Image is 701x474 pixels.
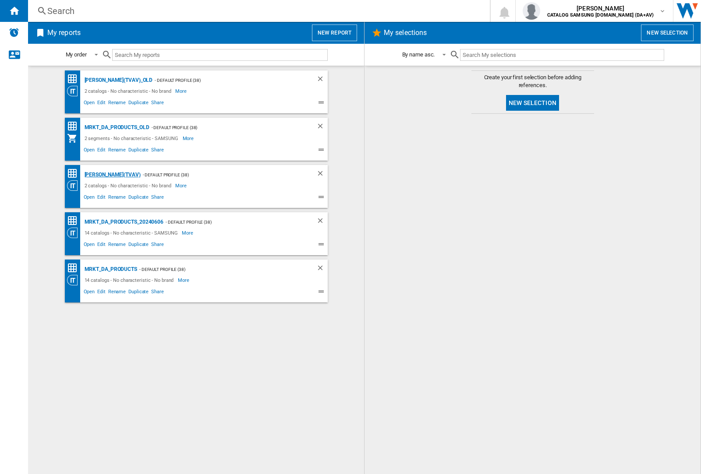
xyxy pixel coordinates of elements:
[107,193,127,204] span: Rename
[82,228,182,238] div: 14 catalogs - No characteristic - SAMSUNG
[547,4,654,13] span: [PERSON_NAME]
[96,240,107,251] span: Edit
[149,122,299,133] div: - Default profile (38)
[471,74,594,89] span: Create your first selection before adding references.
[150,193,165,204] span: Share
[67,275,82,285] div: Category View
[82,180,176,191] div: 2 catalogs - No characteristic - No brand
[66,51,87,58] div: My order
[82,264,137,275] div: MRKT_DA_PRODUCTS
[82,169,141,180] div: [PERSON_NAME](TVAV)
[547,12,654,18] b: CATALOG SAMSUNG [DOMAIN_NAME] (DA+AV)
[67,121,82,132] div: Price Matrix
[96,98,107,109] span: Edit
[67,215,82,226] div: Price Matrix
[67,168,82,179] div: Price Matrix
[82,133,183,144] div: 2 segments - No characteristic - SAMSUNG
[312,25,357,41] button: New report
[127,288,150,298] span: Duplicate
[460,49,664,61] input: Search My selections
[107,288,127,298] span: Rename
[402,51,435,58] div: By name asc.
[82,98,96,109] span: Open
[523,2,540,20] img: profile.jpg
[46,25,82,41] h2: My reports
[82,275,178,285] div: 14 catalogs - No characteristic - No brand
[316,75,328,86] div: Delete
[150,98,165,109] span: Share
[152,75,298,86] div: - Default profile (38)
[82,193,96,204] span: Open
[316,122,328,133] div: Delete
[127,240,150,251] span: Duplicate
[82,240,96,251] span: Open
[67,133,82,144] div: My Assortment
[137,264,299,275] div: - Default profile (38)
[107,146,127,156] span: Rename
[127,193,150,204] span: Duplicate
[150,288,165,298] span: Share
[96,288,107,298] span: Edit
[67,263,82,274] div: Price Matrix
[82,217,164,228] div: MRKT_DA_PRODUCTS_20240606
[67,86,82,96] div: Category View
[96,146,107,156] span: Edit
[67,228,82,238] div: Category View
[47,5,467,17] div: Search
[150,240,165,251] span: Share
[141,169,299,180] div: - Default profile (38)
[183,133,195,144] span: More
[82,288,96,298] span: Open
[127,146,150,156] span: Duplicate
[175,86,188,96] span: More
[9,27,19,38] img: alerts-logo.svg
[112,49,328,61] input: Search My reports
[96,193,107,204] span: Edit
[316,264,328,275] div: Delete
[127,98,150,109] span: Duplicate
[163,217,298,228] div: - Default profile (38)
[82,146,96,156] span: Open
[82,86,176,96] div: 2 catalogs - No characteristic - No brand
[150,146,165,156] span: Share
[641,25,694,41] button: New selection
[316,217,328,228] div: Delete
[107,98,127,109] span: Rename
[182,228,195,238] span: More
[178,275,191,285] span: More
[82,122,149,133] div: MRKT_DA_PRODUCTS_OLD
[506,95,559,111] button: New selection
[67,180,82,191] div: Category View
[82,75,153,86] div: [PERSON_NAME](TVAV)_old
[175,180,188,191] span: More
[107,240,127,251] span: Rename
[316,169,328,180] div: Delete
[67,74,82,84] div: Price Matrix
[382,25,428,41] h2: My selections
